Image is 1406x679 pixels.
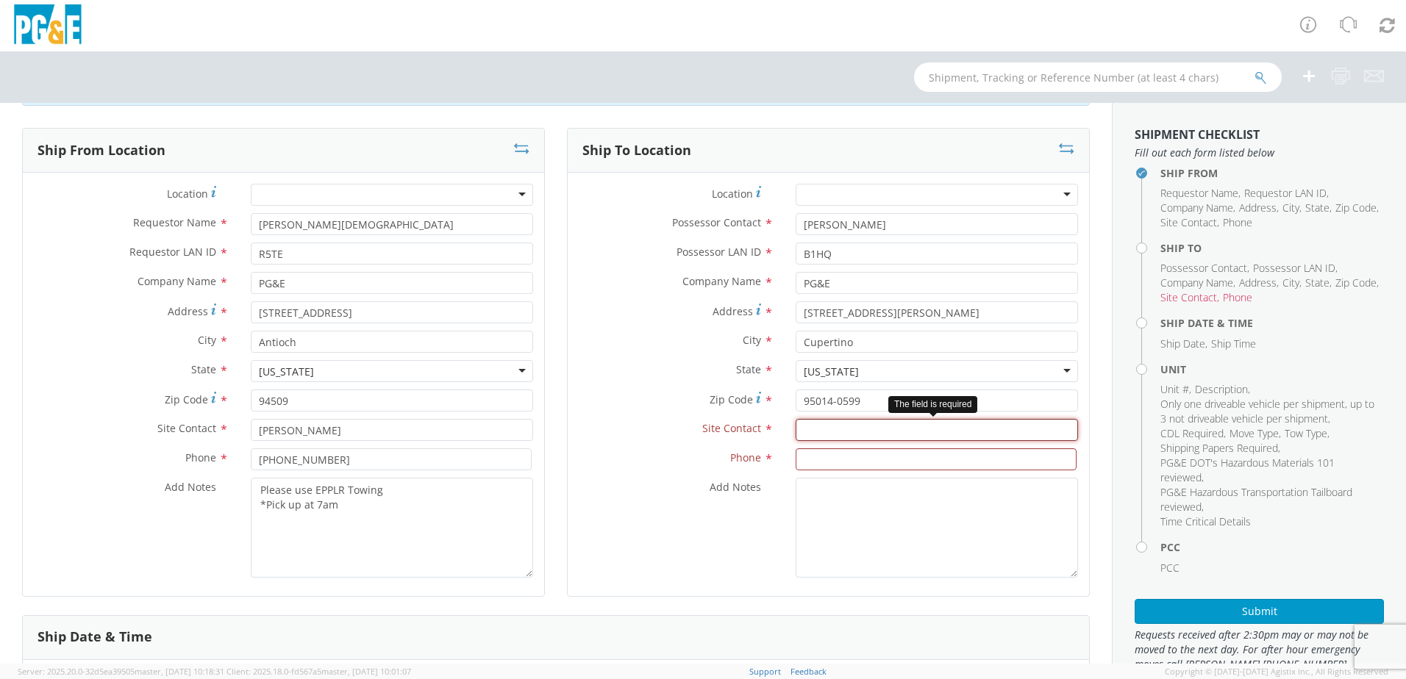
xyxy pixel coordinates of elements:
li: , [1160,382,1191,397]
div: [US_STATE] [804,364,859,379]
span: Zip Code [710,392,753,406]
span: Location [712,187,753,201]
span: Requestor Name [133,215,216,229]
input: Shipment, Tracking or Reference Number (at least 4 chars) [914,62,1282,92]
h4: Ship To [1160,242,1384,254]
span: City [743,333,761,347]
span: Time Critical Details [1160,514,1251,528]
span: Site Contact [1160,290,1217,304]
span: Requestor Name [1160,186,1238,200]
li: , [1335,201,1379,215]
span: Site Contact [702,421,761,435]
li: , [1160,261,1249,276]
span: Site Contact [1160,215,1217,229]
span: City [198,333,216,347]
li: , [1282,276,1302,290]
li: , [1282,201,1302,215]
span: Move Type [1230,426,1279,440]
span: Ship Time [1211,337,1256,351]
span: master, [DATE] 10:18:31 [135,666,224,677]
span: Site Contact [157,421,216,435]
button: Submit [1135,599,1384,624]
span: State [736,362,761,376]
span: State [191,362,216,376]
li: , [1160,456,1380,485]
span: PG&E Hazardous Transportation Tailboard reviewed [1160,485,1352,514]
span: Company Name [138,274,216,288]
span: State [1305,276,1330,290]
div: [US_STATE] [259,364,314,379]
li: , [1160,426,1226,441]
span: Address [713,304,753,318]
li: , [1253,261,1338,276]
span: State [1305,201,1330,215]
li: , [1160,337,1207,351]
span: City [1282,276,1299,290]
strong: Shipment Checklist [1135,126,1260,143]
span: Add Notes [165,480,216,494]
h3: Ship Date & Time [38,630,152,644]
span: Copyright © [DATE]-[DATE] Agistix Inc., All Rights Reserved [1165,666,1388,678]
span: Only one driveable vehicle per shipment, up to 3 not driveable vehicle per shipment [1160,397,1374,425]
span: Address [1239,276,1277,290]
span: Fill out each form listed below [1135,145,1384,160]
span: Address [1239,201,1277,215]
span: Zip Code [1335,276,1377,290]
span: Phone [730,450,761,464]
h4: PCC [1160,542,1384,553]
li: , [1230,426,1281,441]
li: , [1239,276,1279,290]
h4: Ship Date & Time [1160,317,1384,328]
span: Description [1195,382,1248,396]
span: PCC [1160,561,1180,575]
li: , [1160,397,1380,426]
span: Phone [1223,215,1252,229]
img: pge-logo-06675f144f4cfa6a6814.png [11,4,85,48]
li: , [1160,290,1219,305]
li: , [1160,215,1219,230]
span: Client: 2025.18.0-fd567a5 [226,666,411,677]
span: Ship Date [1160,337,1205,351]
li: , [1160,485,1380,514]
span: Company Name [682,274,761,288]
span: PG&E DOT's Hazardous Materials 101 reviewed [1160,456,1335,484]
span: Address [168,304,208,318]
span: Zip Code [165,392,208,406]
span: City [1282,201,1299,215]
span: Shipping Papers Required [1160,441,1278,455]
span: master, [DATE] 10:01:07 [321,666,411,677]
span: Possessor Contact [1160,261,1247,275]
li: , [1335,276,1379,290]
span: Company Name [1160,201,1233,215]
li: , [1239,201,1279,215]
span: CDL Required [1160,426,1224,440]
li: , [1195,382,1250,397]
h4: Unit [1160,364,1384,375]
span: Requestor LAN ID [129,245,216,259]
a: Support [749,666,781,677]
span: Possessor LAN ID [1253,261,1335,275]
h3: Ship From Location [38,143,165,158]
h3: Ship To Location [582,143,691,158]
span: Location [167,187,208,201]
li: , [1160,186,1241,201]
span: Add Notes [710,480,761,494]
li: , [1305,276,1332,290]
span: Possessor LAN ID [677,245,761,259]
span: Possessor Contact [672,215,761,229]
li: , [1244,186,1329,201]
li: , [1160,441,1280,456]
li: , [1160,276,1235,290]
span: Unit # [1160,382,1189,396]
li: , [1305,201,1332,215]
span: Tow Type [1285,426,1327,440]
a: Feedback [791,666,827,677]
li: , [1285,426,1330,441]
span: Company Name [1160,276,1233,290]
div: The field is required [888,396,977,413]
span: Server: 2025.20.0-32d5ea39505 [18,666,224,677]
li: , [1160,201,1235,215]
span: Requests received after 2:30pm may or may not be moved to the next day. For after hour emergency ... [1135,628,1384,672]
span: Zip Code [1335,201,1377,215]
span: Phone [1223,290,1252,304]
